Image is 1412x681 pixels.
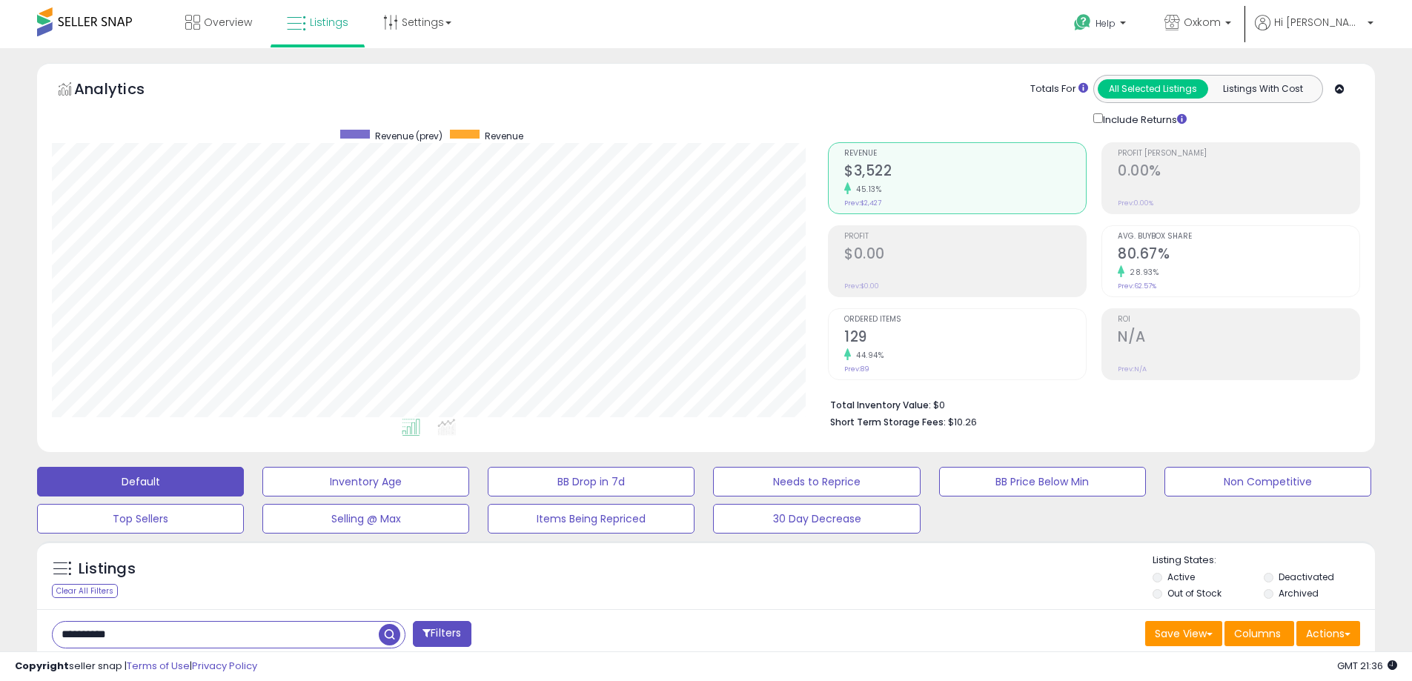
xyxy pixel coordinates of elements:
[1234,626,1281,641] span: Columns
[1224,621,1294,646] button: Columns
[844,150,1086,158] span: Revenue
[79,559,136,579] h5: Listings
[1167,571,1195,583] label: Active
[1167,587,1222,599] label: Out of Stock
[375,130,443,142] span: Revenue (prev)
[1118,316,1359,324] span: ROI
[1118,365,1147,373] small: Prev: N/A
[844,365,869,373] small: Prev: 89
[204,15,252,30] span: Overview
[1118,199,1153,207] small: Prev: 0.00%
[413,621,471,647] button: Filters
[1145,621,1222,646] button: Save View
[851,184,881,195] small: 45.13%
[1030,82,1088,96] div: Totals For
[713,467,920,496] button: Needs to Reprice
[1062,2,1141,48] a: Help
[1207,79,1318,99] button: Listings With Cost
[1184,15,1221,30] span: Oxkom
[1096,17,1116,30] span: Help
[851,350,884,361] small: 44.94%
[1279,587,1319,599] label: Archived
[310,15,348,30] span: Listings
[52,584,118,598] div: Clear All Filters
[1296,621,1360,646] button: Actions
[844,328,1086,348] h2: 129
[1164,467,1371,496] button: Non Competitive
[1337,659,1397,673] span: 2025-08-11 21:36 GMT
[15,659,69,673] strong: Copyright
[844,316,1086,324] span: Ordered Items
[15,660,257,674] div: seller snap | |
[1118,233,1359,241] span: Avg. Buybox Share
[844,162,1086,182] h2: $3,522
[74,79,173,103] h5: Analytics
[1279,571,1334,583] label: Deactivated
[1118,282,1156,290] small: Prev: 62.57%
[1118,245,1359,265] h2: 80.67%
[1153,554,1375,568] p: Listing States:
[127,659,190,673] a: Terms of Use
[192,659,257,673] a: Privacy Policy
[262,467,469,496] button: Inventory Age
[1118,162,1359,182] h2: 0.00%
[830,395,1349,413] li: $0
[485,130,523,142] span: Revenue
[844,233,1086,241] span: Profit
[830,399,931,411] b: Total Inventory Value:
[37,504,244,534] button: Top Sellers
[1255,15,1373,48] a: Hi [PERSON_NAME]
[488,504,695,534] button: Items Being Repriced
[1274,15,1363,30] span: Hi [PERSON_NAME]
[939,467,1146,496] button: BB Price Below Min
[713,504,920,534] button: 30 Day Decrease
[1098,79,1208,99] button: All Selected Listings
[262,504,469,534] button: Selling @ Max
[830,416,946,428] b: Short Term Storage Fees:
[488,467,695,496] button: BB Drop in 7d
[1073,13,1092,32] i: Get Help
[844,282,879,290] small: Prev: $0.00
[844,245,1086,265] h2: $0.00
[1124,267,1159,278] small: 28.93%
[37,467,244,496] button: Default
[844,199,881,207] small: Prev: $2,427
[1118,150,1359,158] span: Profit [PERSON_NAME]
[948,415,977,429] span: $10.26
[1082,110,1204,127] div: Include Returns
[1118,328,1359,348] h2: N/A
